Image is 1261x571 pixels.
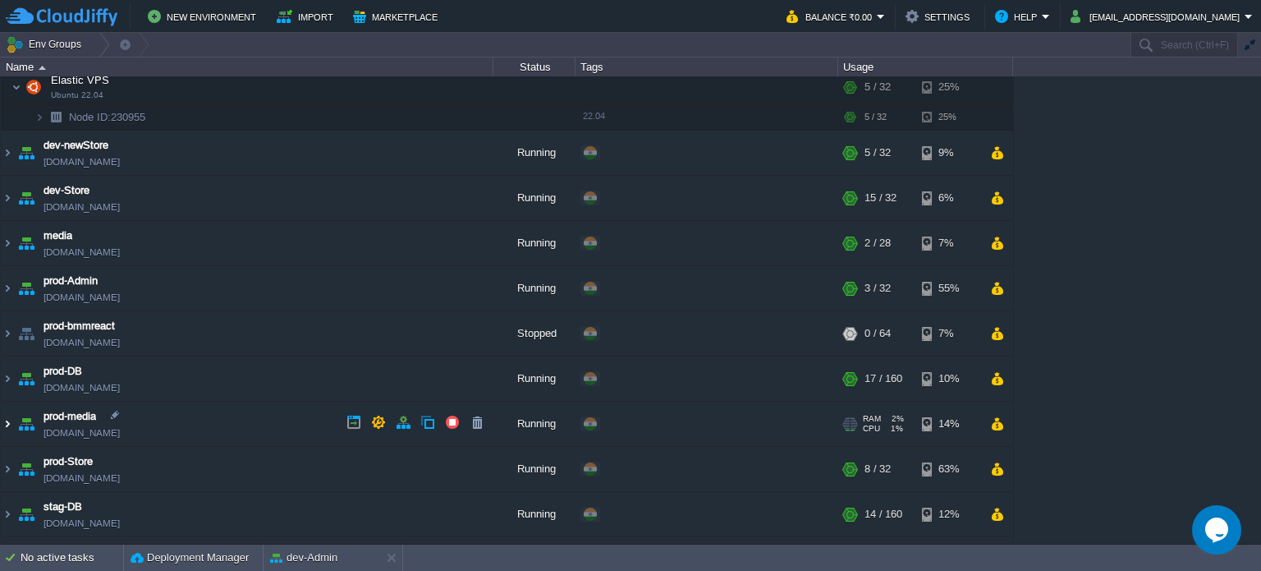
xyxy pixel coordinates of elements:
img: AMDAwAAAACH5BAEAAAAALAAAAAABAAEAAAICRAEAOw== [15,177,38,221]
div: 25% [922,105,975,131]
img: AMDAwAAAACH5BAEAAAAALAAAAAABAAEAAAICRAEAOw== [15,403,38,447]
div: 15 / 32 [864,177,896,221]
iframe: chat widget [1192,505,1245,555]
button: dev-Admin [270,550,337,566]
div: Running [493,131,575,176]
span: CPU [863,425,880,435]
div: Running [493,267,575,311]
a: prod-bmmreact [44,319,115,335]
span: Elastic VPS [49,74,112,88]
span: Ubuntu 22.04 [51,91,103,101]
div: 7% [922,222,975,266]
button: New Environment [148,7,261,26]
span: [DOMAIN_NAME] [44,380,120,397]
div: 14 / 160 [864,493,902,537]
img: AMDAwAAAACH5BAEAAAAALAAAAAABAAEAAAICRAEAOw== [1,222,14,266]
button: Import [277,7,338,26]
img: AMDAwAAAACH5BAEAAAAALAAAAAABAAEAAAICRAEAOw== [11,71,21,104]
a: [DOMAIN_NAME] [44,245,120,261]
a: prod-Store [44,454,93,471]
div: 12% [922,493,975,537]
div: 0 / 64 [864,312,891,357]
a: media [44,228,72,245]
a: [DOMAIN_NAME] [44,426,120,442]
div: Stopped [493,312,575,357]
img: AMDAwAAAACH5BAEAAAAALAAAAAABAAEAAAICRAEAOw== [22,71,45,104]
img: AMDAwAAAACH5BAEAAAAALAAAAAABAAEAAAICRAEAOw== [39,66,46,70]
div: 7% [922,312,975,357]
div: No active tasks [21,545,123,571]
div: 5 / 32 [864,71,891,104]
div: Status [494,58,575,76]
img: AMDAwAAAACH5BAEAAAAALAAAAAABAAEAAAICRAEAOw== [15,222,38,266]
img: AMDAwAAAACH5BAEAAAAALAAAAAABAAEAAAICRAEAOw== [1,131,14,176]
span: Node ID: [69,112,111,124]
div: Running [493,448,575,492]
img: AMDAwAAAACH5BAEAAAAALAAAAAABAAEAAAICRAEAOw== [15,448,38,492]
div: 9% [922,131,975,176]
img: CloudJiffy [6,7,117,27]
img: AMDAwAAAACH5BAEAAAAALAAAAAABAAEAAAICRAEAOw== [15,312,38,357]
div: 5 / 32 [864,131,891,176]
img: AMDAwAAAACH5BAEAAAAALAAAAAABAAEAAAICRAEAOw== [1,177,14,221]
div: Usage [839,58,1012,76]
img: AMDAwAAAACH5BAEAAAAALAAAAAABAAEAAAICRAEAOw== [1,403,14,447]
div: Running [493,177,575,221]
div: 8 / 32 [864,448,891,492]
span: [DOMAIN_NAME] [44,471,120,487]
img: AMDAwAAAACH5BAEAAAAALAAAAAABAAEAAAICRAEAOw== [15,357,38,402]
button: Deployment Manager [131,550,249,566]
a: prod-Admin [44,274,98,290]
span: [DOMAIN_NAME] [44,516,120,532]
button: Marketplace [353,7,442,26]
button: Help [995,7,1042,26]
button: Env Groups [6,33,87,56]
a: dev-Store [44,183,89,200]
a: Node ID:230955 [67,111,148,125]
img: AMDAwAAAACH5BAEAAAAALAAAAAABAAEAAAICRAEAOw== [34,105,44,131]
button: Settings [906,7,974,26]
img: AMDAwAAAACH5BAEAAAAALAAAAAABAAEAAAICRAEAOw== [15,131,38,176]
a: stag-DB [44,500,82,516]
div: 10% [922,357,975,402]
div: 25% [922,71,975,104]
a: prod-media [44,409,96,426]
div: 2 / 28 [864,222,891,266]
img: AMDAwAAAACH5BAEAAAAALAAAAAABAAEAAAICRAEAOw== [1,357,14,402]
img: AMDAwAAAACH5BAEAAAAALAAAAAABAAEAAAICRAEAOw== [1,493,14,537]
div: 3 / 32 [864,267,891,311]
div: Running [493,222,575,266]
div: 5 / 32 [864,105,887,131]
span: 22.04 [583,112,605,122]
div: Tags [576,58,837,76]
a: dev-newStore [44,138,108,154]
span: [DOMAIN_NAME] [44,154,120,171]
div: Name [2,58,493,76]
div: 14% [922,403,975,447]
div: Running [493,403,575,447]
button: [EMAIL_ADDRESS][DOMAIN_NAME] [1071,7,1245,26]
img: AMDAwAAAACH5BAEAAAAALAAAAAABAAEAAAICRAEAOw== [15,267,38,311]
img: AMDAwAAAACH5BAEAAAAALAAAAAABAAEAAAICRAEAOw== [15,493,38,537]
div: 55% [922,267,975,311]
span: [DOMAIN_NAME] [44,290,120,306]
div: Running [493,357,575,402]
a: Elastic VPSUbuntu 22.04 [49,75,112,87]
a: prod-DB [44,364,82,380]
div: Running [493,493,575,537]
span: 230955 [67,111,148,125]
span: [DOMAIN_NAME] [44,200,120,216]
div: 17 / 160 [864,357,902,402]
img: AMDAwAAAACH5BAEAAAAALAAAAAABAAEAAAICRAEAOw== [1,448,14,492]
span: RAM [863,415,881,425]
img: AMDAwAAAACH5BAEAAAAALAAAAAABAAEAAAICRAEAOw== [44,105,67,131]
